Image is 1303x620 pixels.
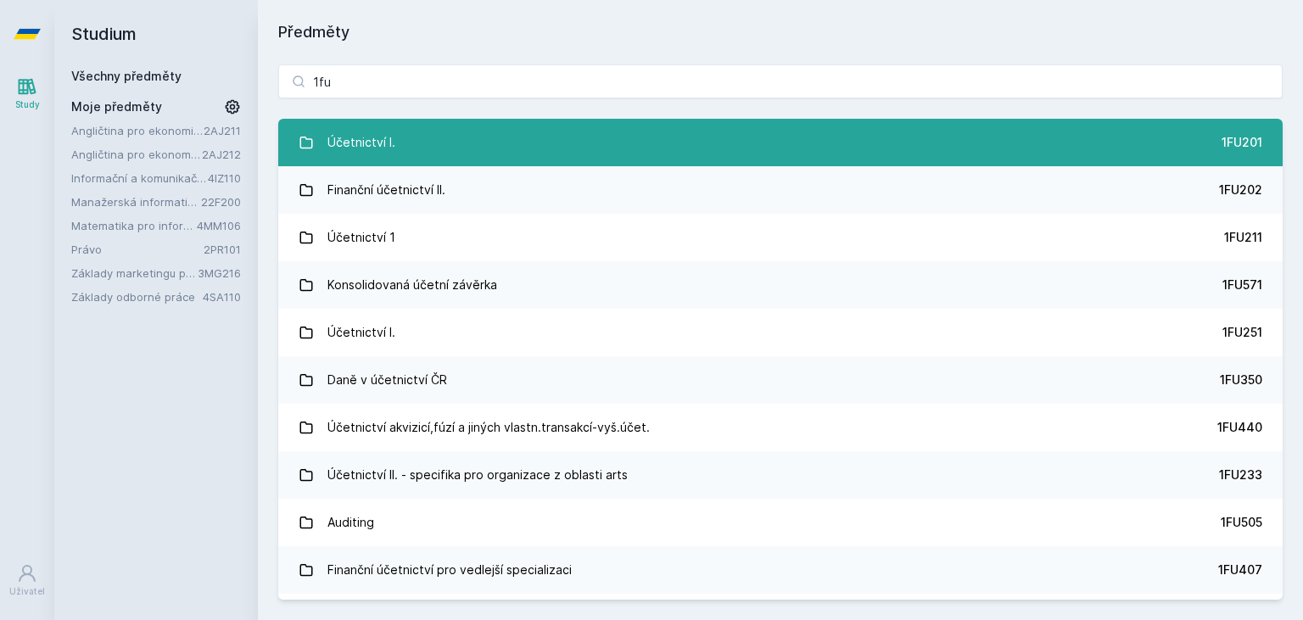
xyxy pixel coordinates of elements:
[197,219,241,232] a: 4MM106
[71,288,203,305] a: Základy odborné práce
[71,122,204,139] a: Angličtina pro ekonomická studia 1 (B2/C1)
[3,68,51,120] a: Study
[1224,229,1262,246] div: 1FU211
[327,126,395,159] div: Účetnictví I.
[204,243,241,256] a: 2PR101
[327,363,447,397] div: Daně v účetnictví ČR
[327,268,497,302] div: Konsolidovaná účetní závěrka
[278,356,1283,404] a: Daně v účetnictví ČR 1FU350
[327,553,572,587] div: Finanční účetnictví pro vedlejší specializaci
[3,555,51,606] a: Uživatel
[327,173,445,207] div: Finanční účetnictví II.
[278,404,1283,451] a: Účetnictví akvizicí,fúzí a jiných vlastn.transakcí-vyš.účet. 1FU440
[278,261,1283,309] a: Konsolidovaná účetní závěrka 1FU571
[1222,324,1262,341] div: 1FU251
[71,146,202,163] a: Angličtina pro ekonomická studia 2 (B2/C1)
[9,585,45,598] div: Uživatel
[198,266,241,280] a: 3MG216
[71,265,198,282] a: Základy marketingu pro informatiky a statistiky
[1219,182,1262,198] div: 1FU202
[1222,134,1262,151] div: 1FU201
[201,195,241,209] a: 22F200
[71,217,197,234] a: Matematika pro informatiky
[278,214,1283,261] a: Účetnictví 1 1FU211
[1219,466,1262,483] div: 1FU233
[278,546,1283,594] a: Finanční účetnictví pro vedlejší specializaci 1FU407
[203,290,241,304] a: 4SA110
[278,166,1283,214] a: Finanční účetnictví II. 1FU202
[71,69,182,83] a: Všechny předměty
[278,499,1283,546] a: Auditing 1FU505
[278,309,1283,356] a: Účetnictví I. 1FU251
[1221,514,1262,531] div: 1FU505
[278,119,1283,166] a: Účetnictví I. 1FU201
[1217,419,1262,436] div: 1FU440
[202,148,241,161] a: 2AJ212
[71,193,201,210] a: Manažerská informatika - efektivní komunikace a prezentace
[278,451,1283,499] a: Účetnictví II. - specifika pro organizace z oblasti arts 1FU233
[71,170,208,187] a: Informační a komunikační technologie
[278,20,1283,44] h1: Předměty
[71,241,204,258] a: Právo
[204,124,241,137] a: 2AJ211
[327,458,628,492] div: Účetnictví II. - specifika pro organizace z oblasti arts
[327,505,374,539] div: Auditing
[1220,371,1262,388] div: 1FU350
[327,411,650,444] div: Účetnictví akvizicí,fúzí a jiných vlastn.transakcí-vyš.účet.
[1218,561,1262,578] div: 1FU407
[278,64,1283,98] input: Název nebo ident předmětu…
[15,98,40,111] div: Study
[1222,276,1262,293] div: 1FU571
[327,221,395,254] div: Účetnictví 1
[71,98,162,115] span: Moje předměty
[327,316,395,349] div: Účetnictví I.
[208,171,241,185] a: 4IZ110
